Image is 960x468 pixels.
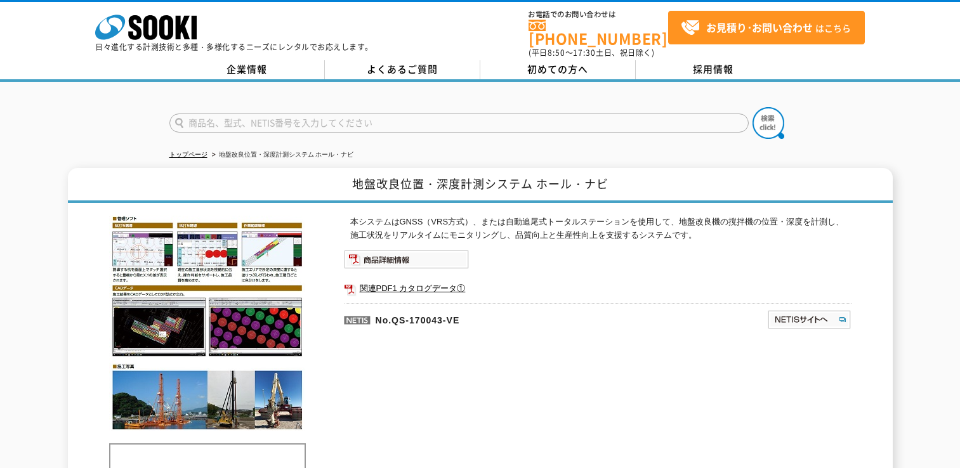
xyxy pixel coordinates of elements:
a: 採用情報 [636,60,791,79]
a: 関連PDF1 カタログデータ① [344,280,852,297]
p: 本システムはGNSS（VRS方式）、または自動追尾式トータルステーションを使用して、地盤改良機の撹拌機の位置・深度を計測し、施工状況をリアルタイムにモニタリングし、品質向上と生産性向上を支援する... [350,216,852,242]
a: 商品詳細情報システム [344,257,469,267]
a: お見積り･お問い合わせはこちら [668,11,865,44]
p: 日々進化する計測技術と多種・多様化するニーズにレンタルでお応えします。 [95,43,373,51]
img: 商品詳細情報システム [344,250,469,269]
li: 地盤改良位置・深度計測システム ホール・ナビ [209,148,354,162]
p: No.QS-170043-VE [344,303,645,334]
img: NETISサイトへ [767,309,852,330]
img: 地盤改良位置・深度計測システム ホール・ナビ [109,216,306,431]
a: よくあるご質問 [325,60,480,79]
a: [PHONE_NUMBER] [529,20,668,46]
h1: 地盤改良位置・深度計測システム ホール・ナビ [68,168,893,203]
strong: お見積り･お問い合わせ [706,20,813,35]
span: (平日 ～ 土日、祝日除く) [529,47,654,58]
img: btn_search.png [753,107,784,139]
span: 8:50 [548,47,565,58]
a: 初めての方へ [480,60,636,79]
span: 初めての方へ [527,62,588,76]
a: トップページ [169,151,207,158]
span: はこちら [681,18,851,37]
span: お電話でのお問い合わせは [529,11,668,18]
a: 企業情報 [169,60,325,79]
input: 商品名、型式、NETIS番号を入力してください [169,114,749,133]
span: 17:30 [573,47,596,58]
